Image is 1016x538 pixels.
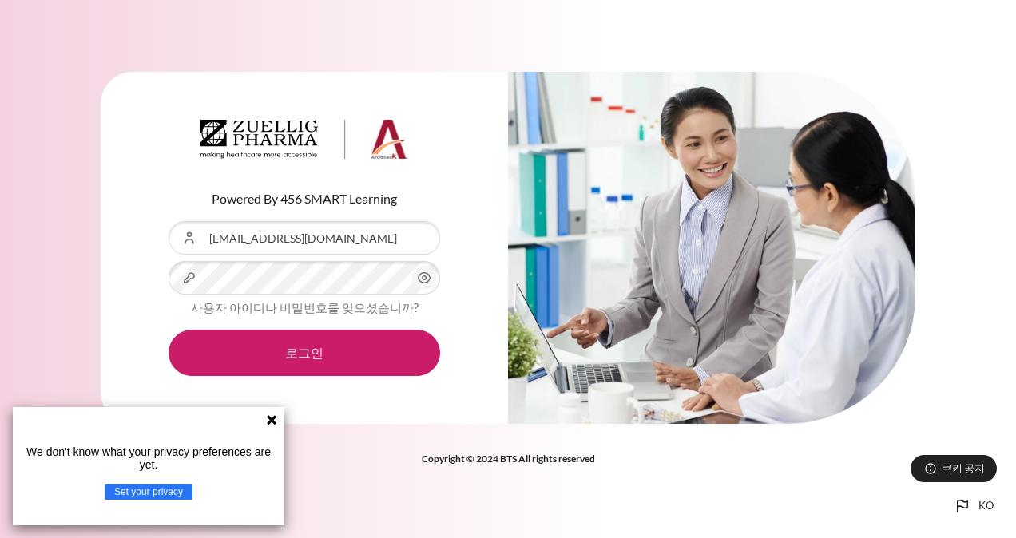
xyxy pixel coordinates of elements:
input: 사용자 아이디 [169,221,440,255]
p: We don't know what your privacy preferences are yet. [19,445,278,471]
button: 로그인 [169,330,440,376]
p: Powered By 456 SMART Learning [169,189,440,208]
strong: Copyright © 2024 BTS All rights reserved [422,453,595,465]
span: 쿠키 공지 [942,461,985,476]
img: Architeck [200,120,408,160]
span: ko [978,498,994,514]
a: 사용자 아이디나 비밀번호를 잊으셨습니까? [191,300,419,314]
button: Set your privacy [105,484,192,500]
button: Languages [947,490,1000,522]
button: 쿠키 공지 [911,455,997,482]
a: Architeck [200,120,408,166]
